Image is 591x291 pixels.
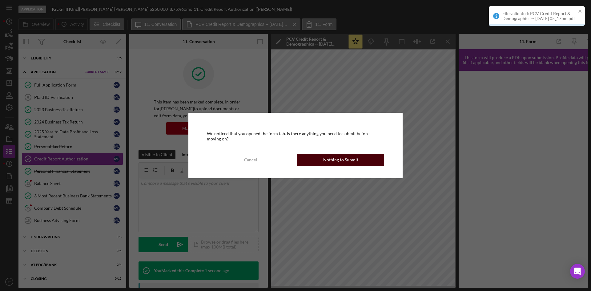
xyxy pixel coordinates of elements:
div: We noticed that you opened the form tab. Is there anything you need to submit before moving on? [207,131,384,141]
button: Nothing to Submit [297,154,384,166]
div: File validated: PCV Credit Report & Demographics -- [DATE] 05_17pm.pdf [502,11,576,21]
button: Cancel [207,154,294,166]
button: close [578,9,582,14]
div: Cancel [244,154,257,166]
div: Open Intercom Messenger [570,264,585,279]
div: Nothing to Submit [323,154,358,166]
